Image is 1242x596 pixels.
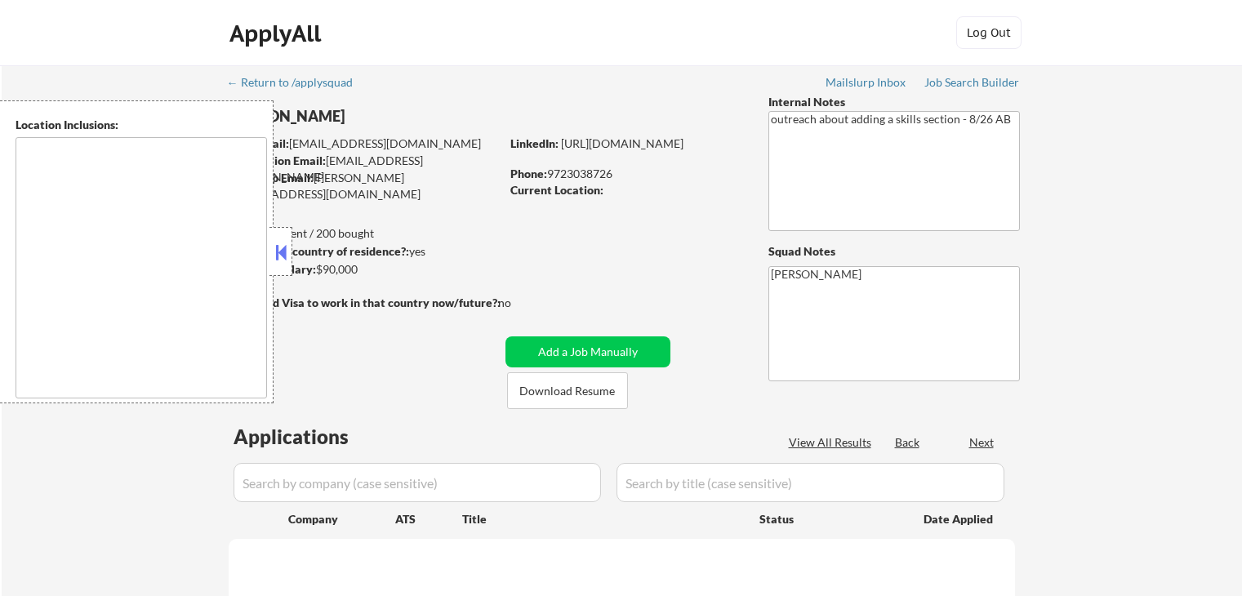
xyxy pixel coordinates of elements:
div: 9723038726 [510,166,741,182]
div: Title [462,511,744,527]
a: Mailslurp Inbox [826,76,907,92]
button: Log Out [956,16,1022,49]
button: Add a Job Manually [505,336,670,367]
div: [EMAIL_ADDRESS][DOMAIN_NAME] [229,136,500,152]
strong: Phone: [510,167,547,180]
div: $90,000 [228,261,500,278]
strong: Can work in country of residence?: [228,244,409,258]
input: Search by title (case sensitive) [617,463,1004,502]
div: Internal Notes [768,94,1020,110]
div: [PERSON_NAME] [229,106,564,127]
div: Company [288,511,395,527]
a: Job Search Builder [924,76,1020,92]
div: ATS [395,511,462,527]
strong: Current Location: [510,183,603,197]
input: Search by company (case sensitive) [234,463,601,502]
a: ← Return to /applysquad [227,76,368,92]
div: [EMAIL_ADDRESS][DOMAIN_NAME] [229,153,500,185]
strong: LinkedIn: [510,136,559,150]
div: 46 sent / 200 bought [228,225,500,242]
div: [PERSON_NAME][EMAIL_ADDRESS][DOMAIN_NAME] [229,170,500,202]
div: Location Inclusions: [16,117,267,133]
a: [URL][DOMAIN_NAME] [561,136,683,150]
button: Download Resume [507,372,628,409]
div: Date Applied [924,511,995,527]
div: ← Return to /applysquad [227,77,368,88]
div: Squad Notes [768,243,1020,260]
div: ApplyAll [229,20,326,47]
div: Status [759,504,900,533]
div: Job Search Builder [924,77,1020,88]
strong: Will need Visa to work in that country now/future?: [229,296,501,309]
div: Mailslurp Inbox [826,77,907,88]
div: yes [228,243,495,260]
div: Next [969,434,995,451]
div: View All Results [789,434,876,451]
div: Back [895,434,921,451]
div: Applications [234,427,395,447]
div: no [498,295,545,311]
